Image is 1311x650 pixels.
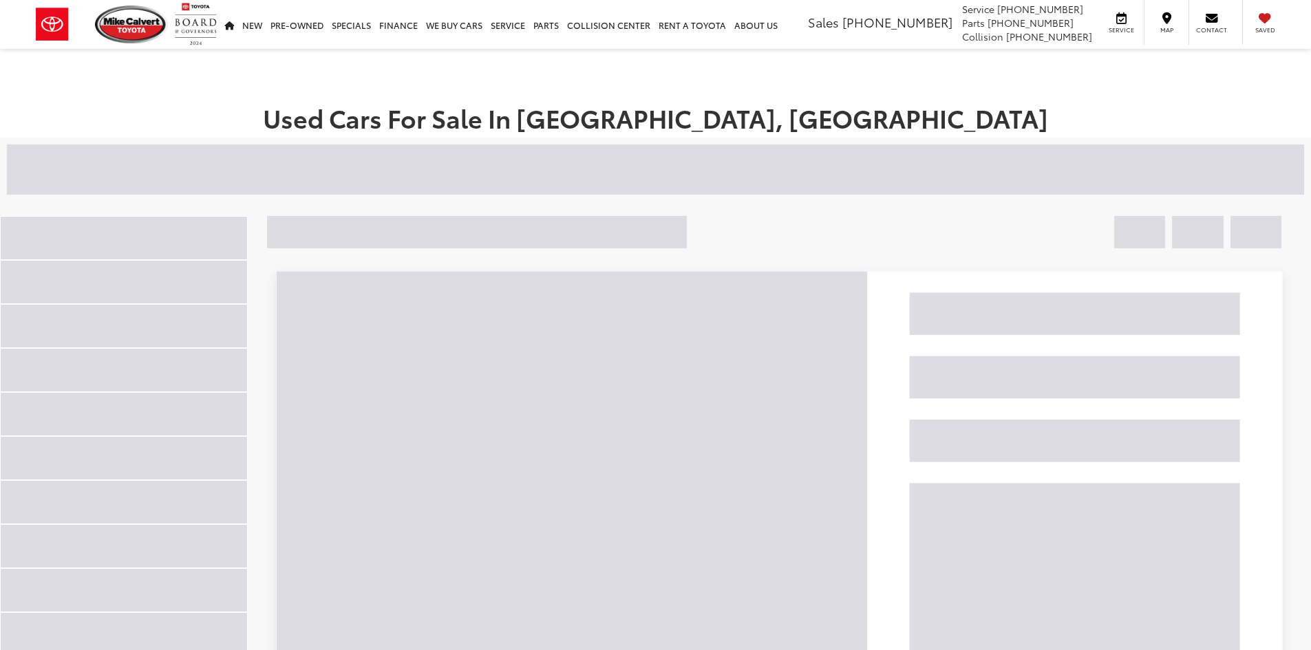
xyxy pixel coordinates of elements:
span: Parts [962,16,985,30]
span: Service [1106,25,1137,34]
span: Sales [808,13,839,31]
span: Service [962,2,994,16]
span: Contact [1196,25,1227,34]
img: Mike Calvert Toyota [95,6,168,43]
span: [PHONE_NUMBER] [1006,30,1092,43]
span: Saved [1250,25,1280,34]
span: [PHONE_NUMBER] [988,16,1074,30]
span: Collision [962,30,1003,43]
span: [PHONE_NUMBER] [997,2,1083,16]
span: Map [1151,25,1182,34]
span: [PHONE_NUMBER] [842,13,952,31]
